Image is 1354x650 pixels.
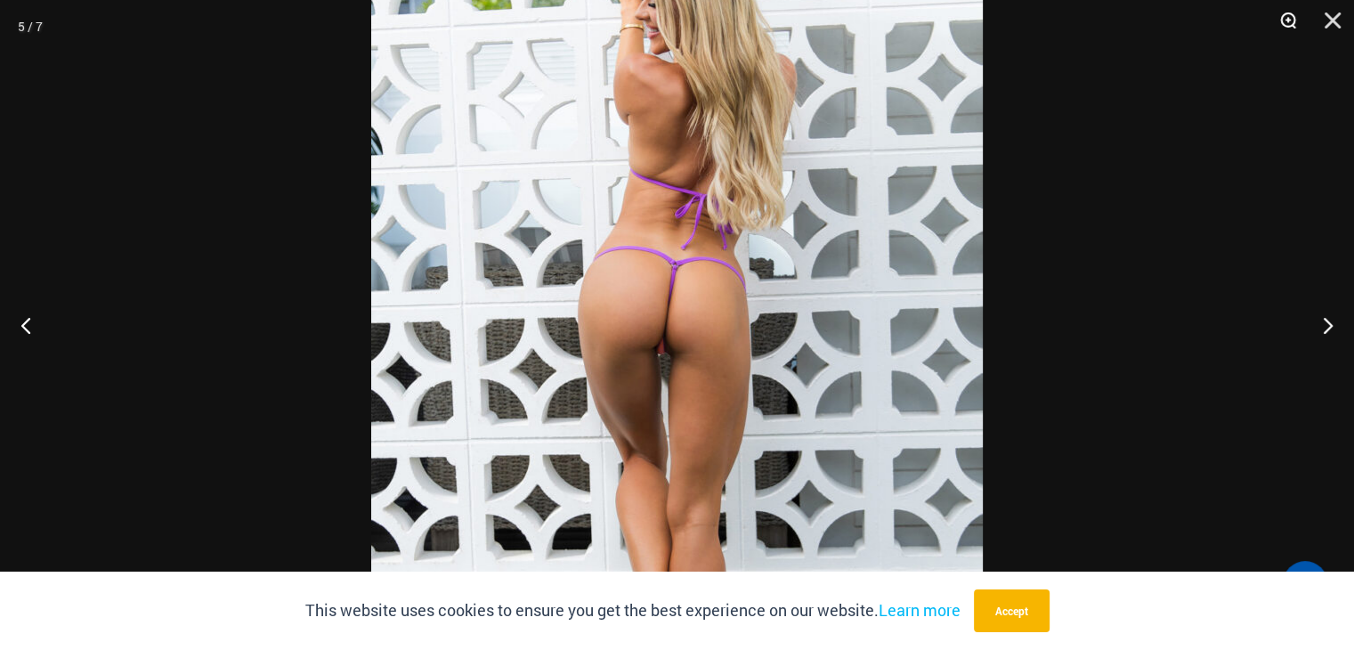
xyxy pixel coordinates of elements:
[879,599,961,621] a: Learn more
[18,13,43,40] div: 5 / 7
[1287,280,1354,370] button: Next
[974,589,1050,632] button: Accept
[305,597,961,624] p: This website uses cookies to ensure you get the best experience on our website.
